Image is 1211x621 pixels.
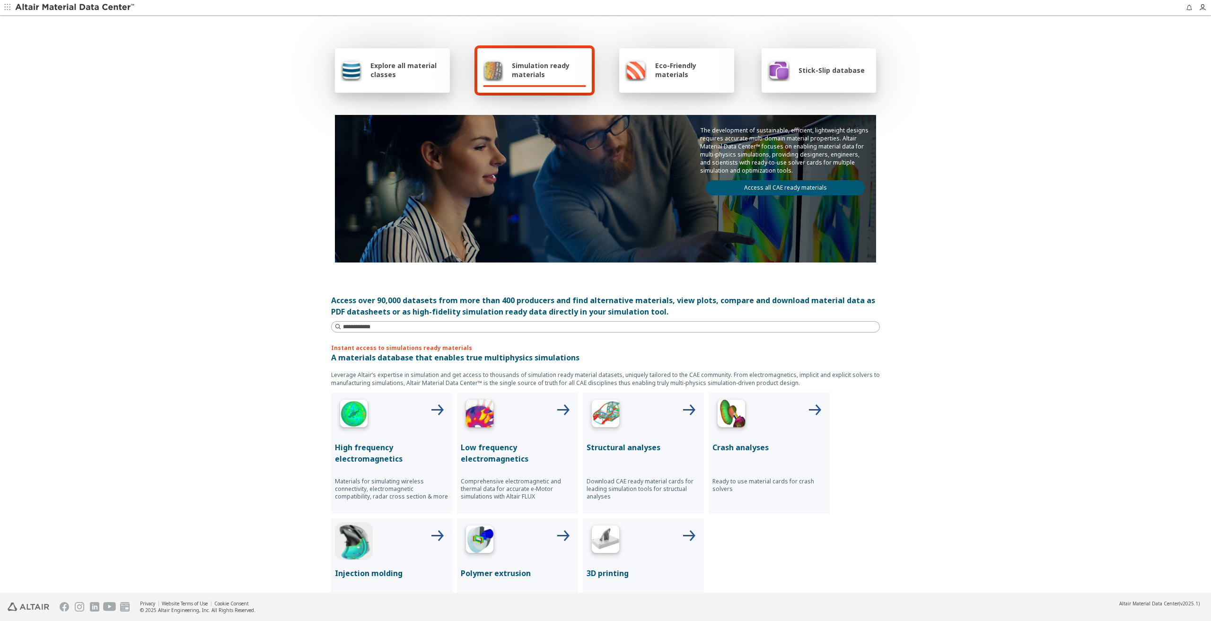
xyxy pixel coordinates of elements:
[712,396,750,434] img: Crash Analyses Icon
[712,442,826,453] p: Crash analyses
[341,59,362,81] img: Explore all material classes
[655,61,728,79] span: Eco-Friendly materials
[8,603,49,611] img: Altair Engineering
[1119,600,1179,607] span: Altair Material Data Center
[140,607,255,613] div: © 2025 Altair Engineering, Inc. All Rights Reserved.
[587,478,700,500] p: Download CAE ready material cards for leading simulation tools for structual analyses
[162,600,208,607] a: Website Terms of Use
[587,396,624,434] img: Structural Analyses Icon
[331,393,452,514] button: High Frequency IconHigh frequency electromagneticsMaterials for simulating wireless connectivity,...
[712,478,826,493] p: Ready to use material cards for crash solvers
[587,442,700,453] p: Structural analyses
[335,568,448,579] p: Injection molding
[700,126,870,175] p: The development of sustainable, efficient, lightweight designs requires accurate multi-domain mat...
[370,61,444,79] span: Explore all material classes
[15,3,136,12] img: Altair Material Data Center
[461,478,574,500] p: Comprehensive electromagnetic and thermal data for accurate e-Motor simulations with Altair FLUX
[512,61,586,79] span: Simulation ready materials
[331,352,880,363] p: A materials database that enables true multiphysics simulations
[335,396,373,434] img: High Frequency Icon
[767,59,790,81] img: Stick-Slip database
[331,295,880,317] div: Access over 90,000 datasets from more than 400 producers and find alternative materials, view plo...
[587,568,700,579] p: 3D printing
[706,180,865,195] a: Access all CAE ready materials
[587,522,624,560] img: 3D Printing Icon
[331,371,880,387] p: Leverage Altair’s expertise in simulation and get access to thousands of simulation ready materia...
[331,344,880,352] p: Instant access to simulations ready materials
[625,59,647,81] img: Eco-Friendly materials
[461,568,574,579] p: Polymer extrusion
[799,66,865,75] span: Stick-Slip database
[483,59,503,81] img: Simulation ready materials
[457,393,578,514] button: Low Frequency IconLow frequency electromagneticsComprehensive electromagnetic and thermal data fo...
[461,396,499,434] img: Low Frequency Icon
[335,522,373,560] img: Injection Molding Icon
[140,600,155,607] a: Privacy
[1119,600,1200,607] div: (v2025.1)
[461,442,574,464] p: Low frequency electromagnetics
[583,393,704,514] button: Structural Analyses IconStructural analysesDownload CAE ready material cards for leading simulati...
[461,522,499,560] img: Polymer Extrusion Icon
[335,442,448,464] p: High frequency electromagnetics
[709,393,830,514] button: Crash Analyses IconCrash analysesReady to use material cards for crash solvers
[214,600,249,607] a: Cookie Consent
[335,478,448,500] p: Materials for simulating wireless connectivity, electromagnetic compatibility, radar cross sectio...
